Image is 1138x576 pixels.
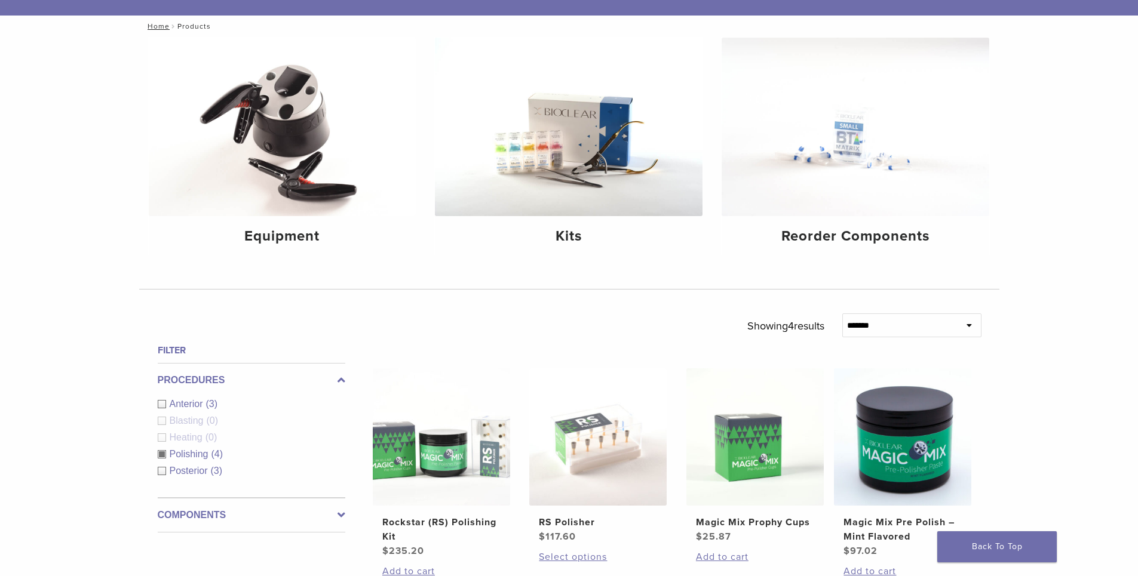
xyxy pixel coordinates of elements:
a: Back To Top [937,531,1057,562]
a: Home [144,22,170,30]
span: Heating [170,432,205,442]
span: (4) [211,449,223,459]
label: Components [158,508,345,522]
h2: Magic Mix Prophy Cups [696,515,814,529]
h4: Equipment [158,226,407,247]
img: Magic Mix Prophy Cups [686,368,824,506]
h4: Filter [158,343,345,358]
span: $ [539,531,545,543]
a: Select options for “RS Polisher” [539,550,657,564]
a: Equipment [149,38,416,255]
span: $ [843,545,850,557]
nav: Products [139,16,999,37]
a: Magic Mix Prophy CupsMagic Mix Prophy Cups $25.87 [686,368,825,544]
span: (3) [206,399,218,409]
img: Rockstar (RS) Polishing Kit [373,368,510,506]
bdi: 97.02 [843,545,878,557]
img: Reorder Components [722,38,989,216]
span: $ [696,531,703,543]
h2: RS Polisher [539,515,657,529]
img: Equipment [149,38,416,216]
h4: Kits [444,226,693,247]
label: Procedures [158,373,345,387]
h2: Magic Mix Pre Polish – Mint Flavored [843,515,962,544]
img: Magic Mix Pre Polish - Mint Flavored [834,368,971,506]
span: (3) [211,466,223,476]
span: Polishing [170,449,211,459]
a: Rockstar (RS) Polishing KitRockstar (RS) Polishing Kit $235.20 [372,368,511,558]
span: (0) [205,432,217,442]
img: Kits [435,38,703,216]
span: Posterior [170,466,211,476]
h4: Reorder Components [731,226,980,247]
span: Anterior [170,399,206,409]
img: RS Polisher [529,368,667,506]
a: Kits [435,38,703,255]
bdi: 117.60 [539,531,576,543]
span: (0) [206,415,218,426]
span: Blasting [170,415,207,426]
span: 4 [788,319,794,332]
a: Add to cart: “Magic Mix Prophy Cups” [696,550,814,564]
span: / [170,23,177,29]
bdi: 25.87 [696,531,731,543]
span: $ [382,545,389,557]
p: Showing results [747,313,824,338]
bdi: 235.20 [382,545,424,557]
a: Reorder Components [722,38,989,255]
a: RS PolisherRS Polisher $117.60 [529,368,668,544]
h2: Rockstar (RS) Polishing Kit [382,515,501,544]
a: Magic Mix Pre Polish - Mint FlavoredMagic Mix Pre Polish – Mint Flavored $97.02 [833,368,973,558]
